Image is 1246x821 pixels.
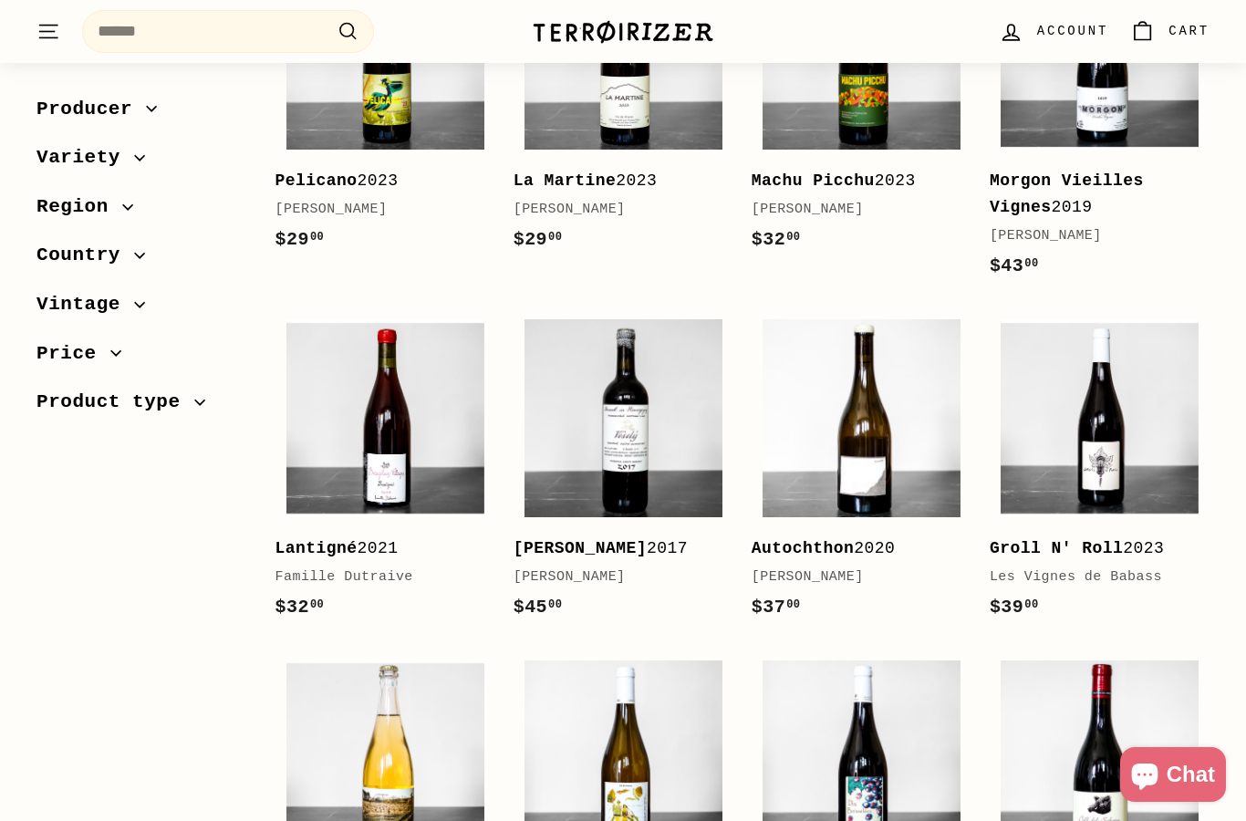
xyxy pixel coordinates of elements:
div: 2023 [752,168,953,194]
div: [PERSON_NAME] [990,225,1191,247]
div: Les Vignes de Babass [990,566,1191,588]
a: Cart [1119,5,1220,58]
div: [PERSON_NAME] [514,199,715,221]
div: 2019 [990,168,1191,221]
div: Famille Dutraive [275,566,477,588]
b: [PERSON_NAME] [514,539,647,557]
div: [PERSON_NAME] [275,199,477,221]
sup: 00 [310,598,324,611]
b: Lantigné [275,539,358,557]
span: Producer [36,94,146,125]
span: $45 [514,597,563,618]
span: Vintage [36,289,134,320]
div: 2017 [514,535,715,562]
a: Groll N' Roll2023Les Vignes de Babass [990,308,1210,640]
b: Pelicano [275,171,358,190]
div: [PERSON_NAME] [514,566,715,588]
span: Region [36,192,122,223]
a: Account [988,5,1119,58]
inbox-online-store-chat: Shopify online store chat [1115,747,1231,806]
span: Product type [36,388,194,419]
sup: 00 [548,598,562,611]
sup: 00 [1024,257,1038,270]
span: Variety [36,143,134,174]
span: Price [36,338,110,369]
span: Account [1037,21,1108,41]
span: $29 [275,229,325,250]
sup: 00 [786,598,800,611]
div: 2021 [275,535,477,562]
button: Producer [36,89,246,139]
span: Cart [1168,21,1210,41]
b: Autochthon [752,539,855,557]
sup: 00 [548,231,562,244]
div: 2023 [514,168,715,194]
b: La Martine [514,171,617,190]
span: $32 [275,597,325,618]
b: Groll N' Roll [990,539,1123,557]
a: [PERSON_NAME]2017[PERSON_NAME] [514,308,733,640]
button: Vintage [36,285,246,334]
div: [PERSON_NAME] [752,199,953,221]
span: Country [36,241,134,272]
span: $37 [752,597,801,618]
button: Variety [36,139,246,188]
button: Country [36,236,246,286]
button: Price [36,334,246,383]
sup: 00 [1024,598,1038,611]
button: Region [36,187,246,236]
b: Morgon Vieilles Vignes [990,171,1144,216]
div: 2023 [275,168,477,194]
div: [PERSON_NAME] [752,566,953,588]
span: $43 [990,255,1039,276]
div: 2020 [752,535,953,562]
span: $39 [990,597,1039,618]
sup: 00 [310,231,324,244]
sup: 00 [786,231,800,244]
a: Autochthon2020[PERSON_NAME] [752,308,971,640]
button: Product type [36,383,246,432]
span: $29 [514,229,563,250]
div: 2023 [990,535,1191,562]
span: $32 [752,229,801,250]
b: Machu Picchu [752,171,875,190]
a: Lantigné2021Famille Dutraive [275,308,495,640]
